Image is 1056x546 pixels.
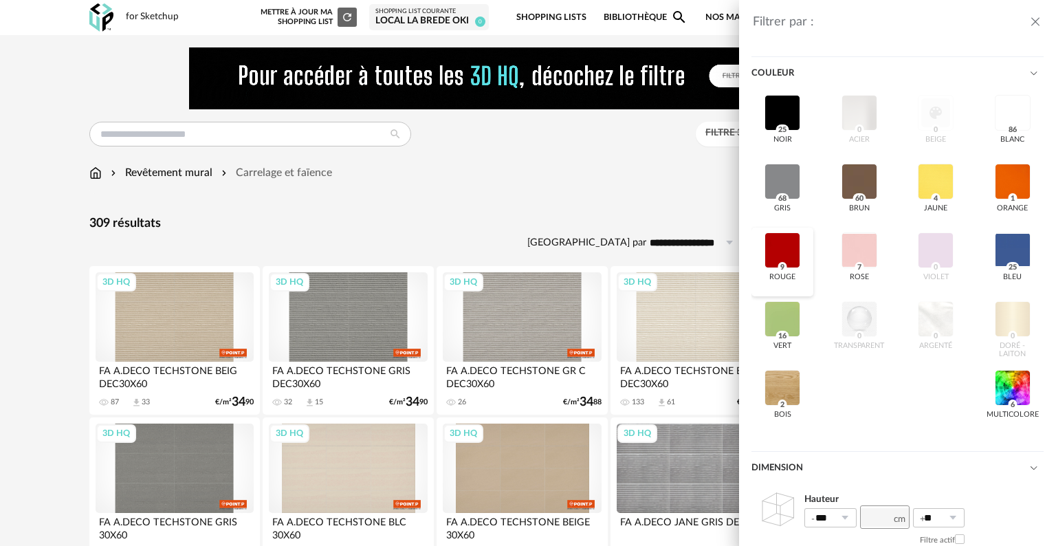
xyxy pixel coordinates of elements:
div: rouge [769,273,795,282]
button: close drawer [1028,14,1042,32]
span: 60 [852,193,866,204]
span: 6 [1009,400,1017,411]
span: 25 [776,124,789,135]
div: blanc [1000,135,1024,144]
span: 1 [1008,193,1017,204]
div: Dimension [751,452,1044,485]
div: multicolore [987,411,1039,419]
span: 2 [778,400,787,411]
div: Couleur [751,90,1044,452]
span: 7 [855,262,863,273]
div: bois [774,411,791,419]
div: bleu [1003,273,1022,282]
div: gris [774,204,791,213]
span: 4 [932,193,940,204]
div: orange [997,204,1028,213]
span: 25 [1006,262,1019,273]
span: 16 [776,331,789,342]
div: jaune [924,204,947,213]
div: vert [773,342,791,351]
div: Couleur [751,57,1029,90]
span: 68 [776,193,789,204]
div: Filtrer par : [753,14,1028,30]
span: 9 [778,262,787,273]
div: brun [849,204,870,213]
div: Dimension [751,452,1029,485]
div: rose [850,273,869,282]
div: Couleur [751,57,1044,90]
span: 86 [1006,124,1019,135]
label: Hauteur [804,492,965,508]
div: noir [773,135,792,144]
